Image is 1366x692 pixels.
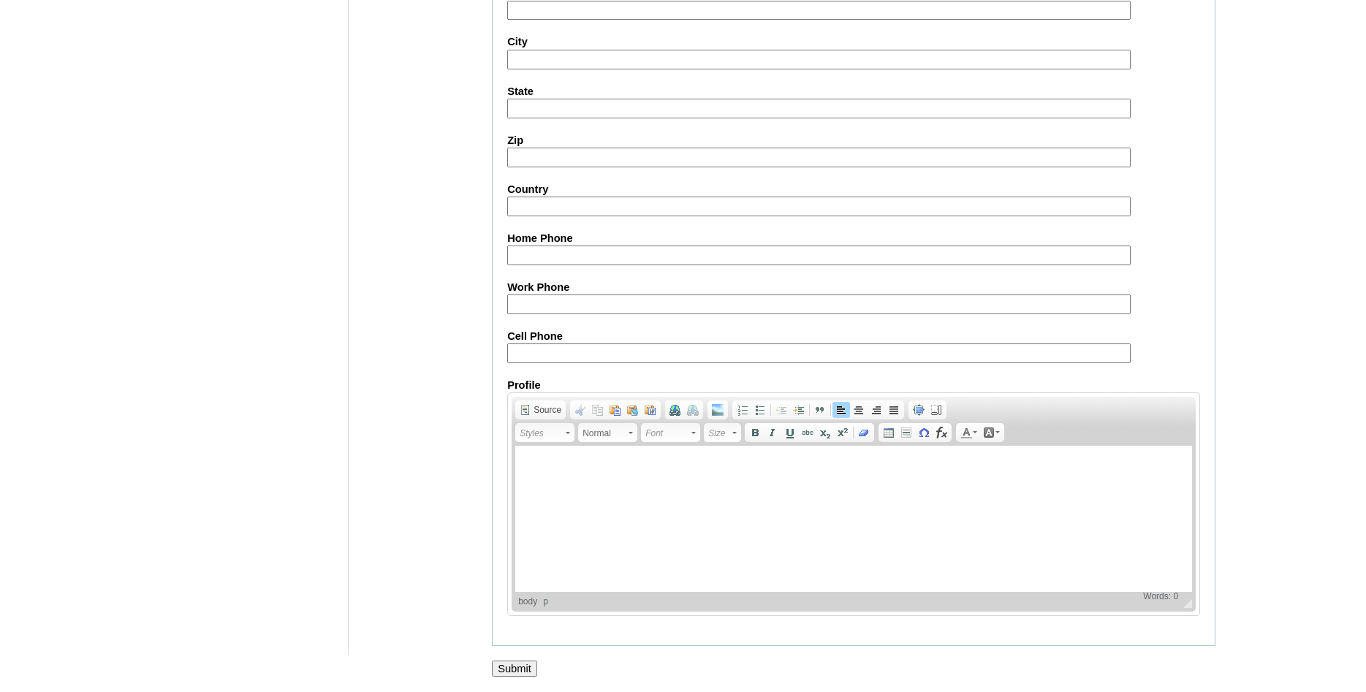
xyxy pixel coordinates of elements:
[790,402,808,418] a: Increase Indent
[781,425,799,441] a: Underline
[515,423,574,442] a: Styles
[517,402,564,418] a: Source
[915,425,933,441] a: Insert Special Character
[515,446,1192,592] iframe: Rich Text Editor, AboutMe
[708,425,730,442] span: Size
[834,425,851,441] a: Superscript
[589,402,607,418] a: Copy
[799,425,816,441] a: Strike Through
[751,402,769,418] a: Insert/Remove Bulleted List
[1175,599,1192,608] span: Resize
[540,596,551,607] a: p element
[855,425,873,441] a: Remove Format
[520,425,564,442] span: Styles
[868,402,885,418] a: Align Right
[583,425,626,442] span: Normal
[507,231,1200,246] label: Home Phone
[607,402,624,418] a: Paste
[832,402,850,418] a: Align Left
[507,280,1200,295] label: Work Phone
[515,596,540,607] a: body element
[734,402,751,418] a: Insert/Remove Numbered List
[507,34,1200,50] label: City
[531,404,561,416] span: Source
[667,402,684,418] a: Link
[880,425,898,441] a: Table
[816,425,834,441] a: Subscript
[507,329,1200,344] label: Cell Phone
[624,402,642,418] a: Paste as plain text
[927,402,945,418] a: Show Blocks
[507,84,1200,99] label: State
[933,425,950,441] a: Insert Equation
[507,378,1200,393] label: Profile
[572,402,589,418] a: Cut
[507,133,1200,148] label: Zip
[704,423,741,442] a: Size
[898,425,915,441] a: Insert Horizontal Line
[709,402,726,418] a: Add Image
[641,423,700,442] a: Font
[850,402,868,418] a: Center
[642,402,659,418] a: Paste from Word
[746,425,764,441] a: Bold
[1140,590,1181,601] span: Words: 0
[764,425,781,441] a: Italic
[492,661,537,677] input: Submit
[980,425,1003,441] a: Background Color
[684,402,702,418] a: Unlink
[507,182,1200,197] label: Country
[645,425,689,442] span: Font
[910,402,927,418] a: Maximize
[578,423,637,442] a: Normal
[811,402,829,418] a: Block Quote
[773,402,790,418] a: Decrease Indent
[1140,590,1181,601] div: Statistics
[957,425,980,441] a: Text Color
[885,402,903,418] a: Justify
